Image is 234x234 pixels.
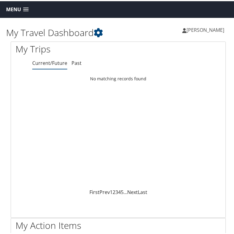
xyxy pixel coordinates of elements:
span: … [124,188,127,194]
a: First [89,188,100,194]
a: 4 [118,188,121,194]
a: Prev [100,188,110,194]
a: Menu [3,3,32,13]
h1: My Travel Dashboard [6,25,118,38]
h1: My Action Items [11,218,225,231]
a: 5 [121,188,124,194]
span: Menu [6,5,21,11]
span: [PERSON_NAME] [187,25,224,32]
a: Next [127,188,138,194]
a: 3 [115,188,118,194]
a: Past [72,59,82,65]
a: Last [138,188,147,194]
a: 1 [110,188,113,194]
a: Current/Future [32,59,67,65]
h1: My Trips [16,42,114,54]
td: No matching records found [11,72,225,83]
a: 2 [113,188,115,194]
a: [PERSON_NAME] [182,20,230,38]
